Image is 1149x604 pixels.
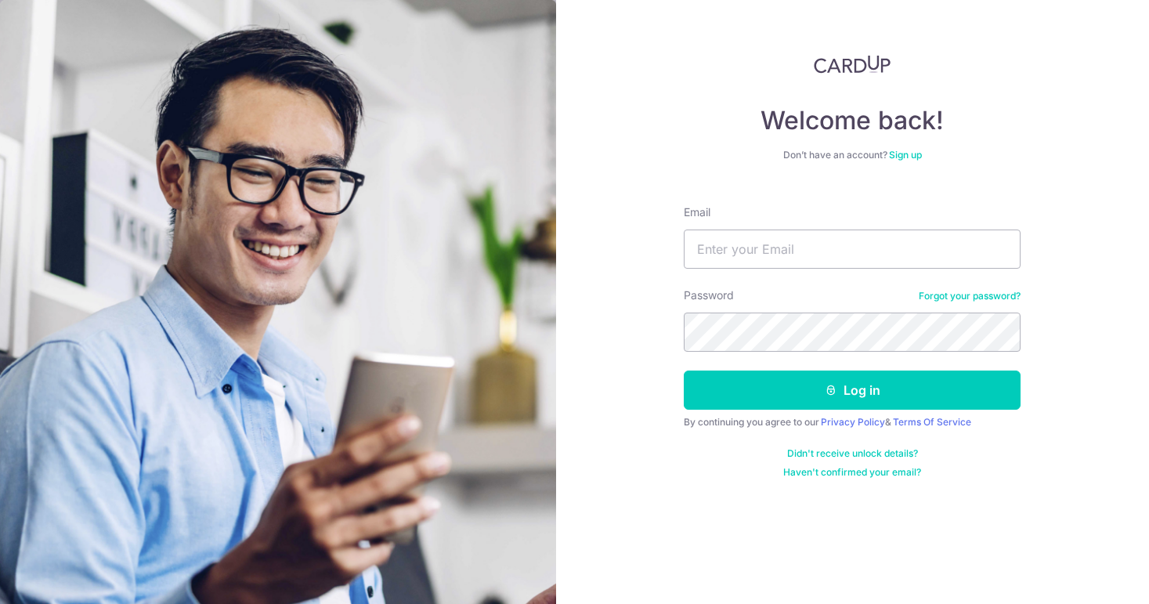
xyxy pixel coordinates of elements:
a: Forgot your password? [919,290,1021,302]
a: Haven't confirmed your email? [783,466,921,479]
a: Privacy Policy [821,416,885,428]
a: Sign up [889,149,922,161]
label: Password [684,288,734,303]
div: Don’t have an account? [684,149,1021,161]
a: Terms Of Service [893,416,971,428]
a: Didn't receive unlock details? [787,447,918,460]
label: Email [684,204,710,220]
input: Enter your Email [684,230,1021,269]
h4: Welcome back! [684,105,1021,136]
button: Log in [684,371,1021,410]
div: By continuing you agree to our & [684,416,1021,429]
img: CardUp Logo [814,55,891,74]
